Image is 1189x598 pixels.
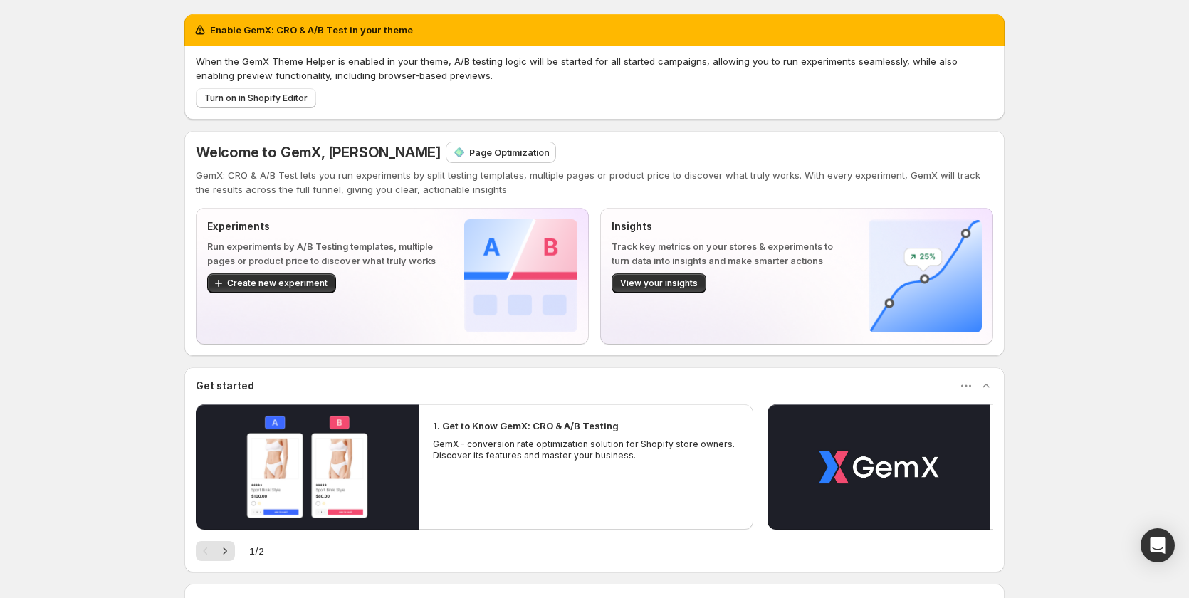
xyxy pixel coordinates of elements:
h2: Enable GemX: CRO & A/B Test in your theme [210,23,413,37]
p: Track key metrics on your stores & experiments to turn data into insights and make smarter actions [612,239,846,268]
button: Play video [196,404,419,530]
h2: 1. Get to Know GemX: CRO & A/B Testing [433,419,619,433]
nav: Pagination [196,541,235,561]
button: Turn on in Shopify Editor [196,88,316,108]
p: When the GemX Theme Helper is enabled in your theme, A/B testing logic will be started for all st... [196,54,993,83]
button: Play video [768,404,990,530]
p: Insights [612,219,846,234]
span: Create new experiment [227,278,328,289]
p: GemX: CRO & A/B Test lets you run experiments by split testing templates, multiple pages or produ... [196,168,993,196]
button: Create new experiment [207,273,336,293]
p: Page Optimization [469,145,550,159]
button: View your insights [612,273,706,293]
img: Experiments [464,219,577,332]
span: Turn on in Shopify Editor [204,93,308,104]
p: Run experiments by A/B Testing templates, multiple pages or product price to discover what truly ... [207,239,441,268]
div: Open Intercom Messenger [1141,528,1175,562]
p: Experiments [207,219,441,234]
span: View your insights [620,278,698,289]
span: Welcome to GemX, [PERSON_NAME] [196,144,441,161]
span: 1 / 2 [249,544,264,558]
img: Insights [869,219,982,332]
p: GemX - conversion rate optimization solution for Shopify store owners. Discover its features and ... [433,439,739,461]
img: Page Optimization [452,145,466,159]
button: Next [215,541,235,561]
h3: Get started [196,379,254,393]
